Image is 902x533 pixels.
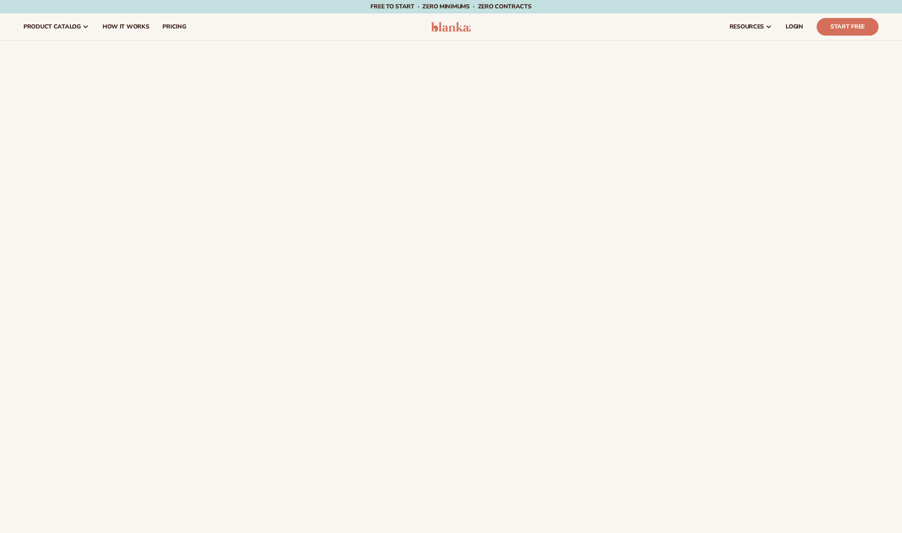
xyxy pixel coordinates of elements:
a: pricing [156,13,193,40]
a: LOGIN [779,13,810,40]
img: logo [431,22,471,32]
a: resources [723,13,779,40]
a: product catalog [17,13,96,40]
a: How It Works [96,13,156,40]
span: resources [730,23,764,30]
span: How It Works [103,23,149,30]
span: pricing [162,23,186,30]
a: Start Free [817,18,879,36]
span: product catalog [23,23,81,30]
span: Free to start · ZERO minimums · ZERO contracts [370,3,531,10]
span: LOGIN [786,23,803,30]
